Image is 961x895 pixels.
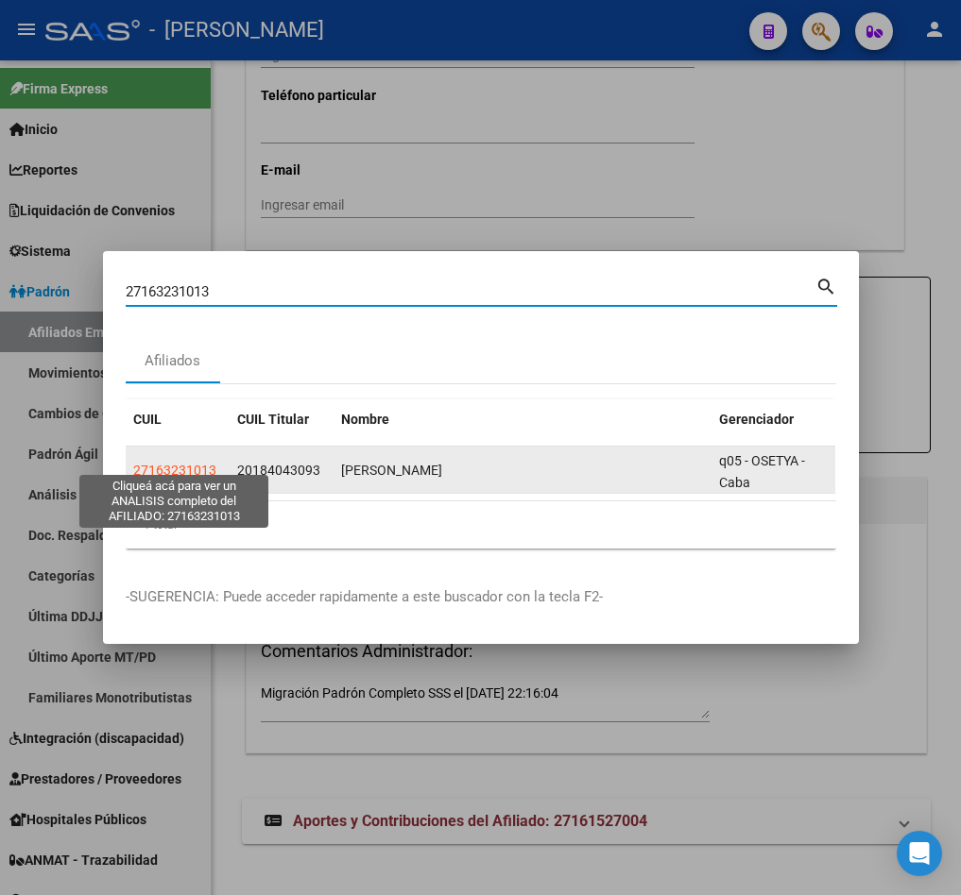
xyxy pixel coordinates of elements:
span: Gerenciador [719,412,794,427]
span: CUIL [133,412,162,427]
div: 1 total [126,501,836,549]
p: -SUGERENCIA: Puede acceder rapidamente a este buscador con la tecla F2- [126,586,836,608]
span: CUIL Titular [237,412,309,427]
div: Open Intercom Messenger [897,831,942,876]
datatable-header-cell: Nombre [334,399,712,440]
span: Nombre [341,412,389,427]
mat-icon: search [815,274,837,296]
datatable-header-cell: CUIL [126,399,230,440]
div: [PERSON_NAME] [341,460,704,481]
datatable-header-cell: CUIL Titular [230,399,334,440]
span: q05 - OSETYA - Caba [719,453,805,490]
div: Afiliados [145,350,200,372]
span: 27163231013 [133,463,216,478]
datatable-header-cell: Gerenciador [712,399,844,440]
span: 20184043093 [237,463,320,478]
